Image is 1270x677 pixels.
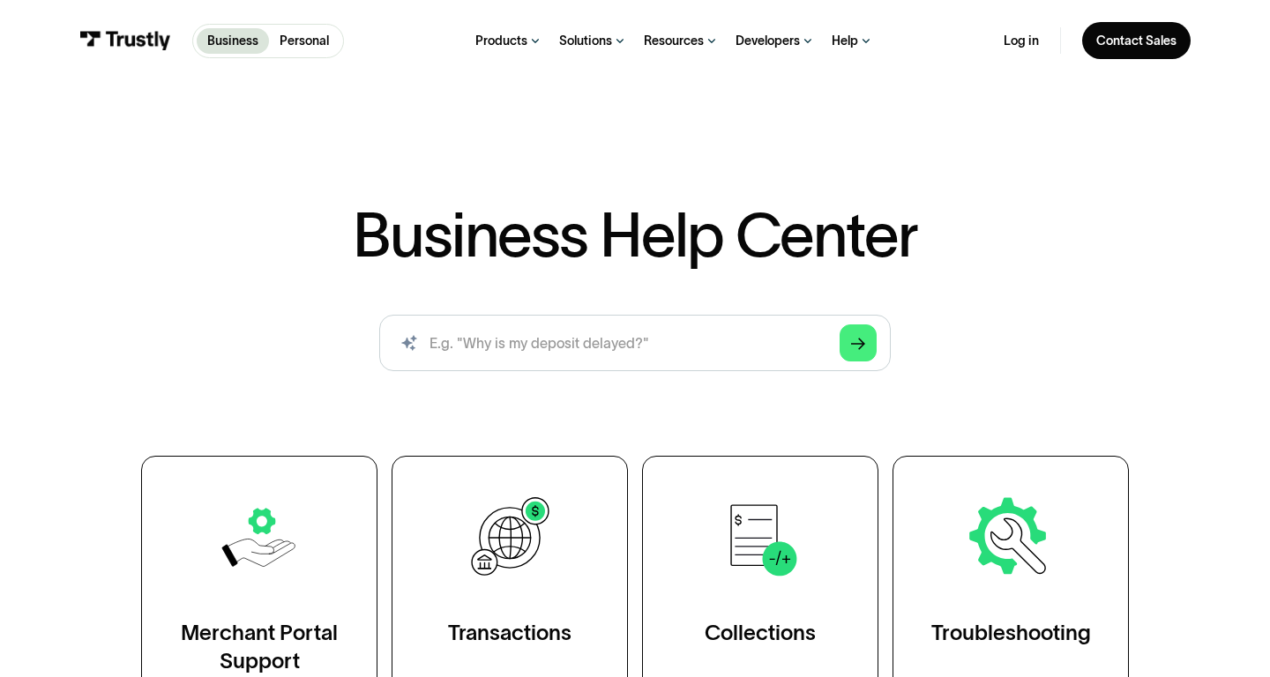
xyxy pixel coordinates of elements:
[197,28,269,54] a: Business
[177,619,341,675] div: Merchant Portal Support
[1004,33,1039,48] a: Log in
[1082,22,1191,59] a: Contact Sales
[379,315,891,371] input: search
[448,619,571,647] div: Transactions
[353,204,917,265] h1: Business Help Center
[79,31,171,50] img: Trustly Logo
[1096,33,1177,48] div: Contact Sales
[705,619,816,647] div: Collections
[832,33,858,48] div: Help
[931,619,1091,647] div: Troubleshooting
[475,33,527,48] div: Products
[559,33,612,48] div: Solutions
[736,33,800,48] div: Developers
[207,32,258,50] p: Business
[280,32,329,50] p: Personal
[379,315,891,371] form: Search
[644,33,704,48] div: Resources
[269,28,340,54] a: Personal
